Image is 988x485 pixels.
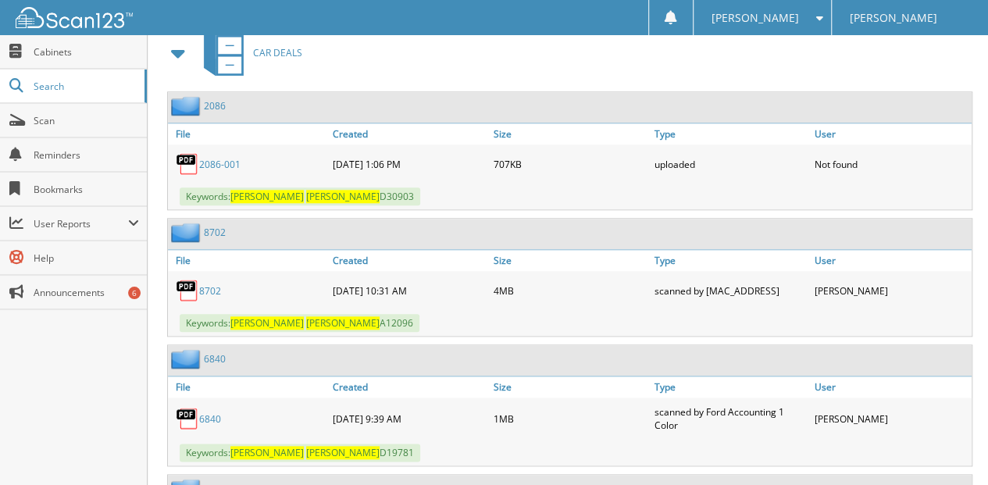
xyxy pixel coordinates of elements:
[711,13,798,23] span: [PERSON_NAME]
[329,401,490,436] div: [DATE] 9:39 AM
[16,7,133,28] img: scan123-logo-white.svg
[490,401,651,436] div: 1MB
[176,152,199,176] img: PDF.png
[34,183,139,196] span: Bookmarks
[329,148,490,180] div: [DATE] 1:06 PM
[650,275,811,306] div: scanned by [MAC_ADDRESS]
[329,376,490,398] a: Created
[199,158,241,171] a: 2086-001
[199,284,221,298] a: 8702
[306,190,380,203] span: [PERSON_NAME]
[128,287,141,299] div: 6
[329,123,490,144] a: Created
[490,148,651,180] div: 707KB
[306,316,380,330] span: [PERSON_NAME]
[811,401,972,436] div: [PERSON_NAME]
[34,148,139,162] span: Reminders
[204,352,226,366] a: 6840
[180,187,420,205] span: Keywords: D30903
[650,401,811,436] div: scanned by Ford Accounting 1 Color
[650,148,811,180] div: uploaded
[490,250,651,271] a: Size
[490,376,651,398] a: Size
[329,275,490,306] div: [DATE] 10:31 AM
[180,314,419,332] span: Keywords: A12096
[34,217,128,230] span: User Reports
[850,13,937,23] span: [PERSON_NAME]
[811,275,972,306] div: [PERSON_NAME]
[34,114,139,127] span: Scan
[650,376,811,398] a: Type
[34,251,139,265] span: Help
[306,446,380,459] span: [PERSON_NAME]
[194,22,302,84] a: CAR DEALS
[490,123,651,144] a: Size
[171,96,204,116] img: folder2.png
[650,123,811,144] a: Type
[329,250,490,271] a: Created
[230,316,304,330] span: [PERSON_NAME]
[204,226,226,239] a: 8702
[171,349,204,369] img: folder2.png
[230,446,304,459] span: [PERSON_NAME]
[811,250,972,271] a: User
[171,223,204,242] img: folder2.png
[168,250,329,271] a: File
[253,46,302,59] span: CAR DEALS
[168,123,329,144] a: File
[34,80,137,93] span: Search
[811,376,972,398] a: User
[811,123,972,144] a: User
[204,99,226,112] a: 2086
[34,45,139,59] span: Cabinets
[199,412,221,426] a: 6840
[910,410,988,485] iframe: Chat Widget
[34,286,139,299] span: Announcements
[176,279,199,302] img: PDF.png
[490,275,651,306] div: 4MB
[230,190,304,203] span: [PERSON_NAME]
[168,376,329,398] a: File
[650,250,811,271] a: Type
[176,407,199,430] img: PDF.png
[180,444,420,462] span: Keywords: D19781
[811,148,972,180] div: Not found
